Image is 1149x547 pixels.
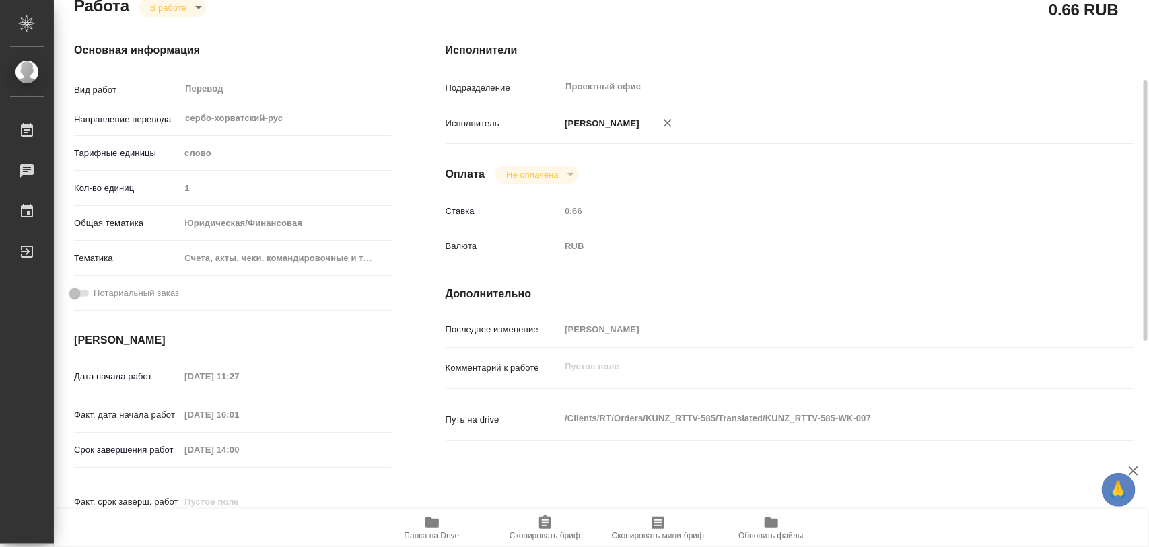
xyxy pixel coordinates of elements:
[653,108,683,138] button: Удалить исполнителя
[495,166,578,184] div: В работе
[405,531,460,540] span: Папка на Drive
[489,509,602,547] button: Скопировать бриф
[376,509,489,547] button: Папка на Drive
[74,443,180,457] p: Срок завершения работ
[1107,476,1130,504] span: 🙏
[446,42,1134,59] h4: Исполнители
[94,287,179,300] span: Нотариальный заказ
[180,367,298,386] input: Пустое поле
[602,509,715,547] button: Скопировать мини-бриф
[446,413,561,427] p: Путь на drive
[180,440,298,460] input: Пустое поле
[446,240,561,253] p: Валюта
[446,81,561,95] p: Подразделение
[560,201,1076,221] input: Пустое поле
[180,247,391,270] div: Счета, акты, чеки, командировочные и таможенные документы
[502,169,562,180] button: Не оплачена
[180,142,391,165] div: слово
[446,117,561,131] p: Исполнитель
[74,147,180,160] p: Тарифные единицы
[180,212,391,235] div: Юридическая/Финансовая
[715,509,828,547] button: Обновить файлы
[74,83,180,97] p: Вид работ
[74,370,180,384] p: Дата начала работ
[446,286,1134,302] h4: Дополнительно
[74,252,180,265] p: Тематика
[74,408,180,422] p: Факт. дата начала работ
[1102,473,1136,507] button: 🙏
[560,320,1076,339] input: Пустое поле
[510,531,580,540] span: Скопировать бриф
[180,405,298,425] input: Пустое поле
[74,113,180,126] p: Направление перевода
[446,361,561,375] p: Комментарий к работе
[560,407,1076,430] textarea: /Clients/RT/Orders/KUNZ_RTTV-585/Translated/KUNZ_RTTV-585-WK-007
[180,178,391,198] input: Пустое поле
[74,495,180,509] p: Факт. срок заверш. работ
[74,42,392,59] h4: Основная информация
[612,531,704,540] span: Скопировать мини-бриф
[446,166,485,182] h4: Оплата
[74,332,392,349] h4: [PERSON_NAME]
[446,205,561,218] p: Ставка
[74,182,180,195] p: Кол-во единиц
[560,235,1076,258] div: RUB
[738,531,804,540] span: Обновить файлы
[560,117,639,131] p: [PERSON_NAME]
[446,323,561,336] p: Последнее изменение
[74,217,180,230] p: Общая тематика
[180,492,298,511] input: Пустое поле
[146,2,190,13] button: В работе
